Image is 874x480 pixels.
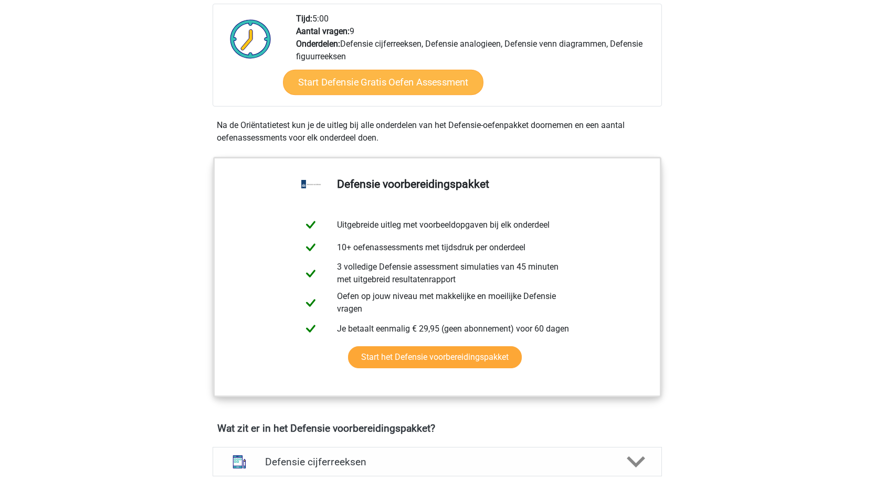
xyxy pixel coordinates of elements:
b: Onderdelen: [296,39,340,49]
a: Start Defensie Gratis Oefen Assessment [283,70,483,95]
div: 5:00 9 Defensie cijferreeksen, Defensie analogieen, Defensie venn diagrammen, Defensie figuurreeksen [288,13,661,106]
img: Klok [224,13,277,65]
a: cijferreeksen Defensie cijferreeksen [208,447,666,476]
img: cijferreeksen [226,448,253,475]
b: Tijd: [296,14,312,24]
b: Aantal vragen: [296,26,350,36]
h4: Defensie cijferreeksen [265,456,609,468]
a: Start het Defensie voorbereidingspakket [348,346,522,368]
h4: Wat zit er in het Defensie voorbereidingspakket? [217,422,657,434]
div: Na de Oriëntatietest kun je de uitleg bij alle onderdelen van het Defensie-oefenpakket doornemen ... [213,119,662,144]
